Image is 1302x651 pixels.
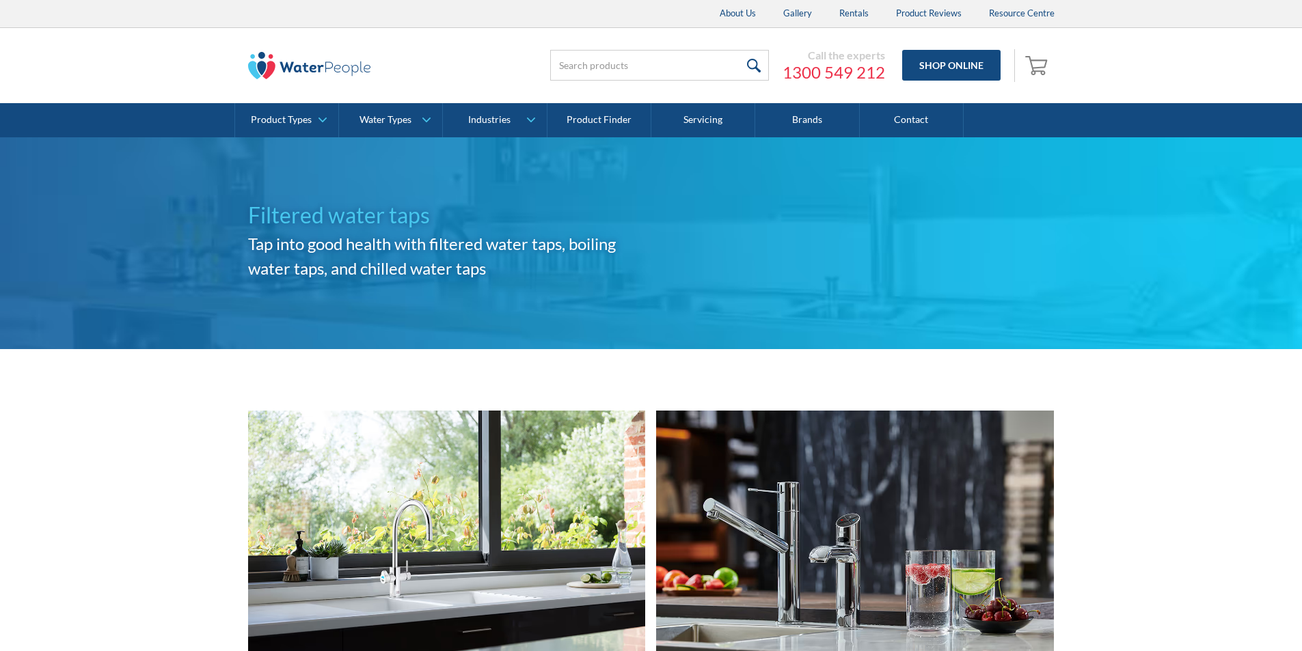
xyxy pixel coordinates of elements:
a: Industries [443,103,546,137]
h2: Tap into good health with filtered water taps, boiling water taps, and chilled water taps [248,232,651,281]
h1: Filtered water taps [248,199,651,232]
img: The Water People [248,52,371,79]
a: Open cart [1022,49,1055,82]
a: Contact [860,103,964,137]
a: Servicing [651,103,755,137]
a: Product Types [235,103,338,137]
a: Water Types [339,103,442,137]
div: Water Types [360,114,411,126]
div: Industries [468,114,511,126]
div: Call the experts [783,49,885,62]
a: 1300 549 212 [783,62,885,83]
a: Brands [755,103,859,137]
div: Product Types [251,114,312,126]
a: Shop Online [902,50,1001,81]
img: shopping cart [1025,54,1051,76]
input: Search products [550,50,769,81]
a: Product Finder [547,103,651,137]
